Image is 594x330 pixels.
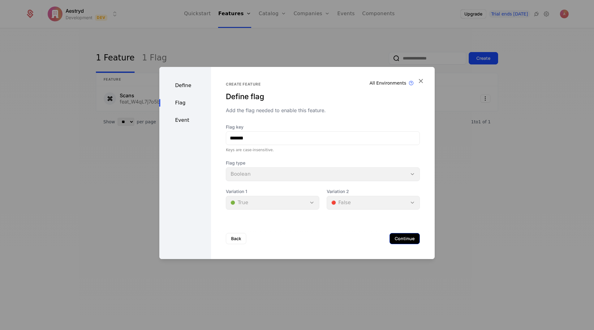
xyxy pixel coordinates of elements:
button: Back [226,233,246,244]
div: All Environments [370,80,407,86]
button: Continue [390,233,420,244]
div: Event [159,117,211,124]
div: Define flag [226,92,420,102]
label: Flag key [226,124,420,130]
div: Flag [159,99,211,107]
span: Flag type [226,160,420,166]
span: Variation 2 [327,188,420,195]
div: Add the flag needed to enable this feature. [226,107,420,114]
span: Variation 1 [226,188,319,195]
div: Create feature [226,82,420,87]
div: Keys are case-insensitive. [226,147,420,152]
div: Define [159,82,211,89]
